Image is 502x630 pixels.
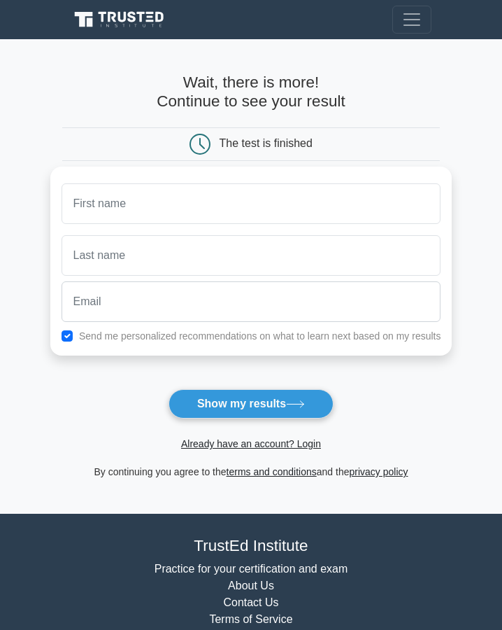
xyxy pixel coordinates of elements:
button: Toggle navigation [392,6,431,34]
a: Terms of Service [209,613,292,625]
div: By continuing you agree to the and the [42,463,461,480]
a: privacy policy [350,466,408,477]
input: Email [62,281,441,322]
a: About Us [228,580,274,591]
h4: Wait, there is more! Continue to see your result [50,73,452,111]
a: Contact Us [223,596,278,608]
div: The test is finished [220,137,313,149]
a: Already have an account? Login [181,438,321,449]
a: Practice for your certification and exam [155,563,348,575]
input: First name [62,183,441,224]
h4: TrustEd Institute [71,536,431,555]
a: terms and conditions [227,466,317,477]
input: Last name [62,235,441,276]
button: Show my results [168,389,334,419]
label: Send me personalized recommendations on what to learn next based on my results [79,330,441,342]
